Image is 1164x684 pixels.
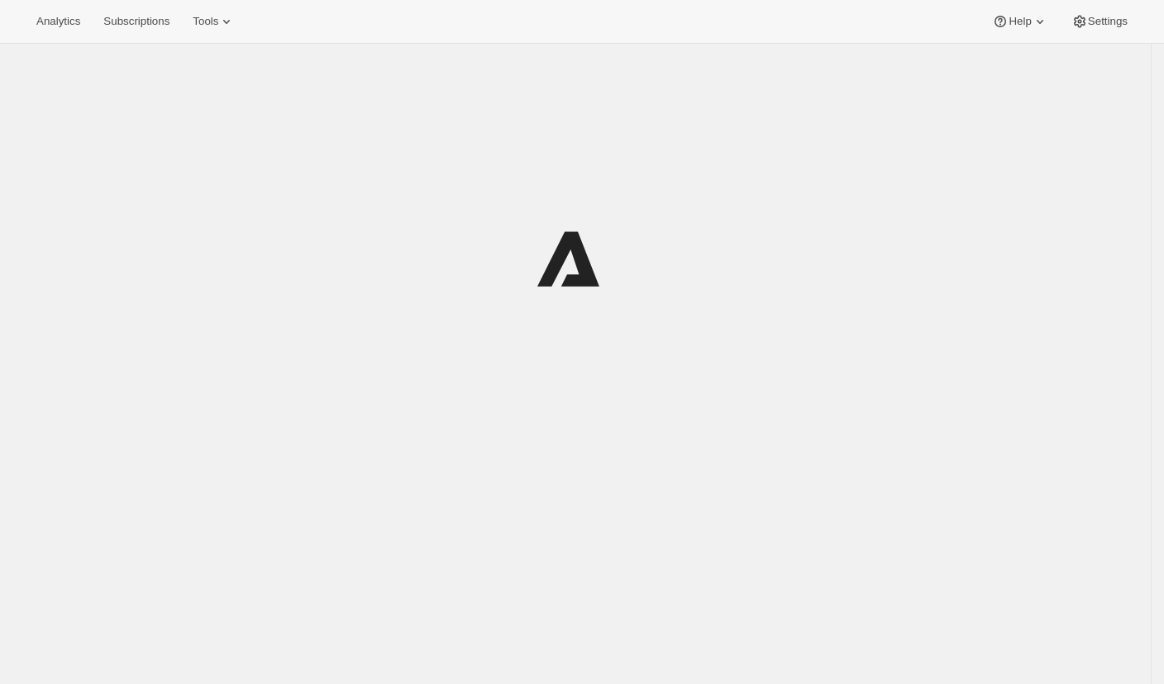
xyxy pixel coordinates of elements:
button: Settings [1061,10,1138,33]
span: Help [1009,15,1031,28]
button: Subscriptions [93,10,179,33]
span: Settings [1088,15,1128,28]
button: Analytics [26,10,90,33]
span: Analytics [36,15,80,28]
span: Tools [193,15,218,28]
button: Help [982,10,1057,33]
button: Tools [183,10,245,33]
span: Subscriptions [103,15,169,28]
